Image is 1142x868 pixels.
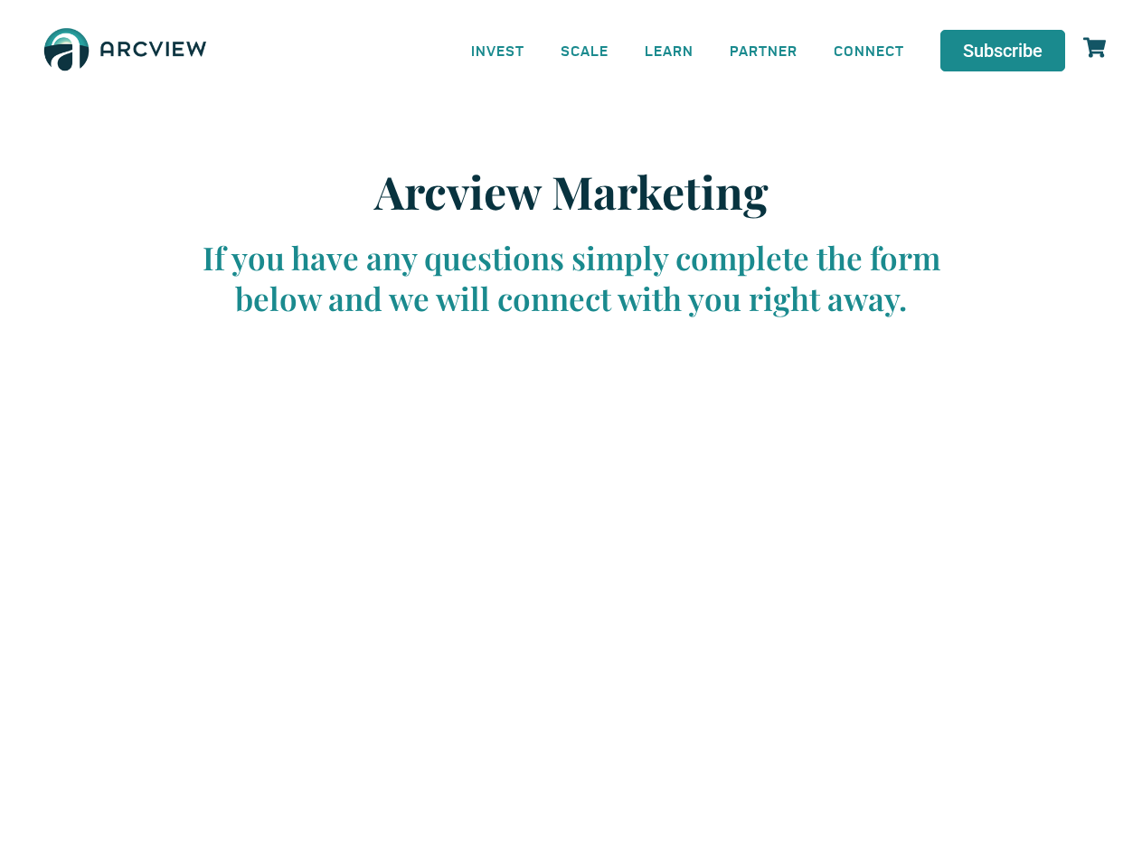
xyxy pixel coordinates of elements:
span: Subscribe [963,42,1043,60]
div: If you have any questions simply complete the form below and we will connect with you right away. [183,237,960,319]
h2: Arcview Marketing [183,165,960,219]
nav: Menu [453,30,922,71]
a: PARTNER [712,30,816,71]
a: INVEST [453,30,543,71]
a: Subscribe [940,30,1065,71]
img: The Arcview Group [36,18,214,83]
a: CONNECT [816,30,922,71]
a: LEARN [627,30,712,71]
a: SCALE [543,30,627,71]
